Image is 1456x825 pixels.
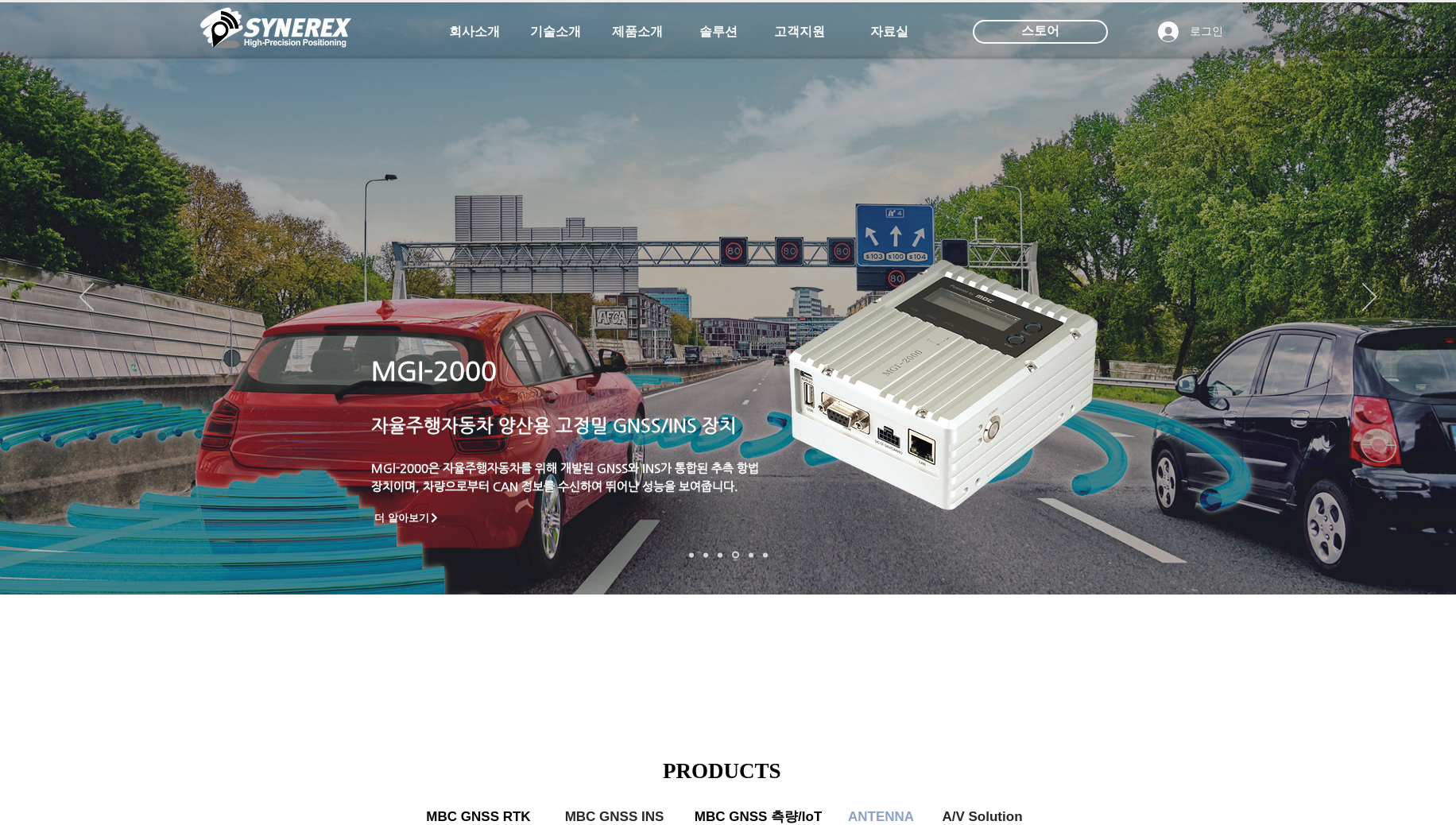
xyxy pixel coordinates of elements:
[516,16,595,48] a: 기술소개
[732,552,739,559] a: 자율주행
[689,552,694,557] a: 로봇- SMC 2000
[371,356,497,386] a: MGI-2000
[449,24,500,41] span: 회사소개
[703,552,708,557] a: 드론 8 - SMC 2000
[371,415,737,436] a: 자율주행자동차 양산용 고정밀 GNSS/INS 장치
[435,16,514,48] a: 회사소개
[718,552,722,557] a: 측량 IoT
[763,552,768,557] a: 정밀농업
[565,809,664,825] span: MBC GNSS INS
[374,511,429,525] span: 더 알아보기
[774,24,825,41] span: 고객지원
[850,16,929,48] a: 자료실
[200,4,351,52] img: 씨너렉스_White_simbol_대지 1.png
[1021,22,1059,40] span: 스토어
[973,20,1108,44] div: 스토어
[684,552,773,559] nav: 슬라이드
[870,24,908,41] span: 자료실
[942,809,1022,825] span: A/V Solution
[760,16,839,48] a: 고객지원
[784,241,1107,516] img: MGI-2000-removebg-preview.png
[1362,283,1377,313] button: 다음
[1147,17,1234,47] button: 로그인
[848,809,914,825] span: ANTENNA
[749,552,753,557] a: 로봇
[699,24,738,41] span: 솔루션
[663,759,781,783] span: PRODUCTS
[366,508,447,528] a: 더 알아보기
[371,479,738,493] a: 장치이며, 차량으로부터 CAN 정보를 수신하여 뛰어난 성능을 보여줍니다.
[1184,24,1229,40] span: 로그인
[679,16,758,48] a: 솔루션
[1162,324,1456,825] iframe: Wix Chat
[530,24,581,41] span: 기술소개
[371,461,759,474] a: MGl-2000은 자율주행자동차를 위해 개발된 GNSS와 INS가 통합된 추측 항법
[612,24,663,41] span: 제품소개
[598,16,677,48] a: 제품소개
[79,283,94,313] button: 이전
[426,809,530,825] span: MBC GNSS RTK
